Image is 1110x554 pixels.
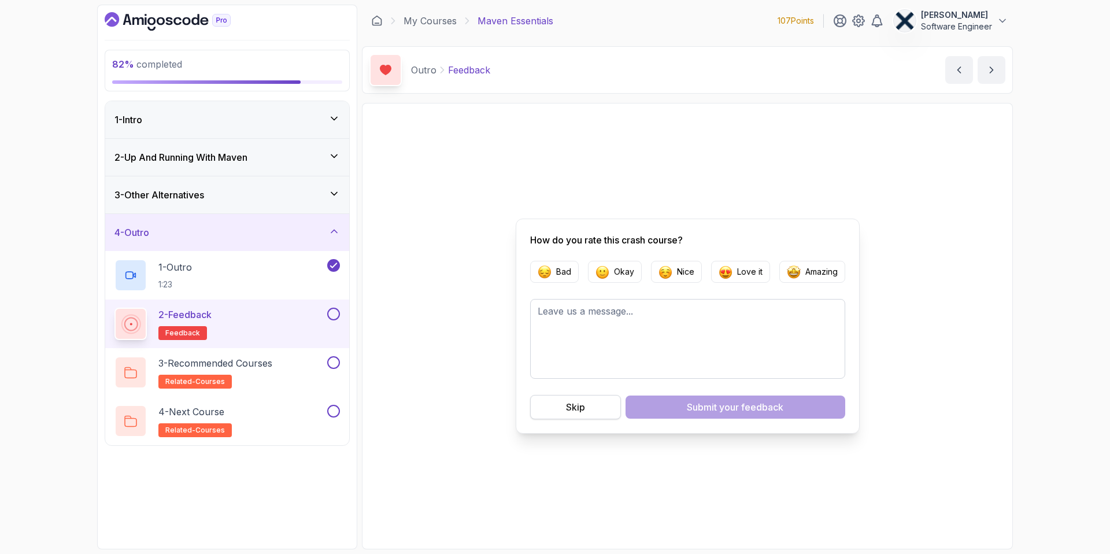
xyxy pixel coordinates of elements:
[105,139,349,176] button: 2-Up And Running With Maven
[158,356,272,370] p: 3 - Recommended Courses
[556,266,571,278] p: Bad
[719,265,732,279] img: Feedback Emojie
[114,356,340,389] button: 3-Recommended Coursesrelated-courses
[894,10,916,32] img: user profile image
[158,260,192,274] p: 1 - Outro
[114,226,149,239] h3: 4 - Outro
[658,265,672,279] img: Feedback Emojie
[530,395,621,419] button: Skip
[165,328,200,338] span: feedback
[711,261,770,283] button: Feedback EmojieLove it
[921,9,992,21] p: [PERSON_NAME]
[105,176,349,213] button: 3-Other Alternatives
[371,15,383,27] a: Dashboard
[687,400,783,414] div: Submit
[778,15,814,27] p: 107 Points
[588,261,642,283] button: Feedback EmojieOkay
[404,14,457,28] a: My Courses
[626,396,845,419] button: Submit your feedback
[114,150,247,164] h3: 2 - Up And Running With Maven
[158,279,192,290] p: 1:23
[105,214,349,251] button: 4-Outro
[114,308,340,340] button: 2-Feedbackfeedback
[595,265,609,279] img: Feedback Emojie
[921,21,992,32] p: Software Engineer
[737,266,763,278] p: Love it
[112,58,182,70] span: completed
[893,9,1008,32] button: user profile image[PERSON_NAME]Software Engineer
[158,405,224,419] p: 4 - Next Course
[566,400,585,414] div: Skip
[779,261,845,283] button: Feedback EmojieAmazing
[530,233,845,247] p: How do you rate this crash course?
[614,266,634,278] p: Okay
[448,63,490,77] p: Feedback
[538,265,552,279] img: Feedback Emojie
[530,261,579,283] button: Feedback EmojieBad
[114,188,204,202] h3: 3 - Other Alternatives
[105,12,257,31] a: Dashboard
[677,266,694,278] p: Nice
[787,265,801,279] img: Feedback Emojie
[165,426,225,435] span: related-courses
[805,266,838,278] p: Amazing
[478,14,553,28] p: Maven Essentials
[112,58,134,70] span: 82 %
[158,308,212,322] p: 2 - Feedback
[719,400,783,414] span: your feedback
[165,377,225,386] span: related-courses
[651,261,702,283] button: Feedback EmojieNice
[114,405,340,437] button: 4-Next Courserelated-courses
[945,56,973,84] button: previous content
[411,63,436,77] p: Outro
[114,259,340,291] button: 1-Outro1:23
[114,113,142,127] h3: 1 - Intro
[105,101,349,138] button: 1-Intro
[978,56,1005,84] button: next content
